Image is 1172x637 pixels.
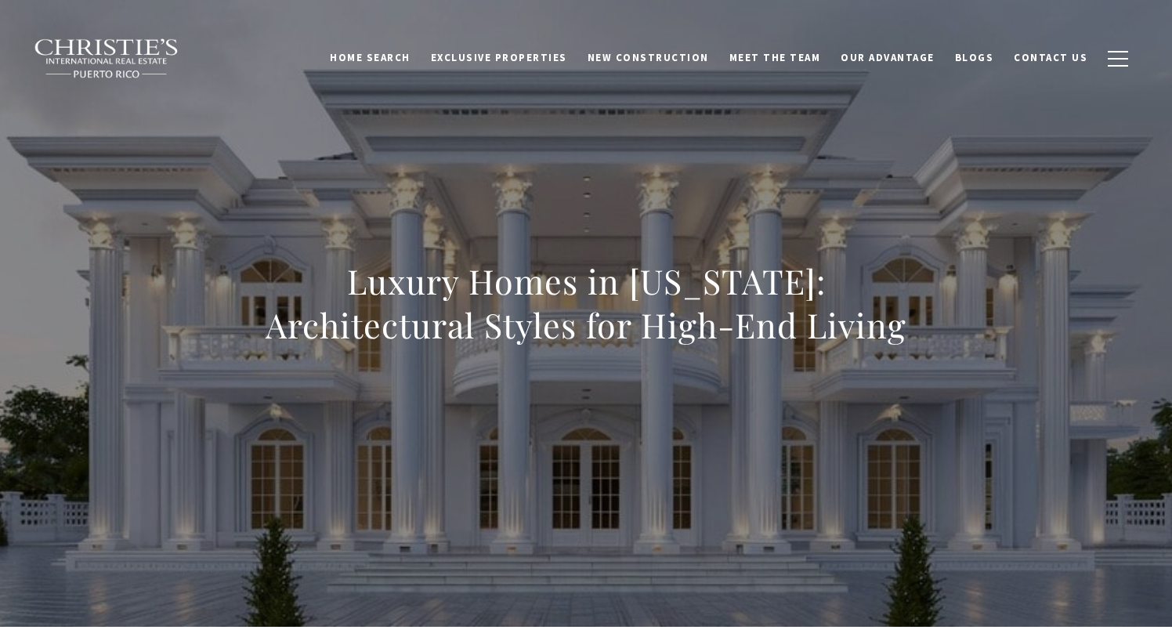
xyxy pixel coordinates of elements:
a: Home Search [320,43,421,73]
a: Meet the Team [719,43,831,73]
a: New Construction [577,43,719,73]
a: Our Advantage [830,43,945,73]
a: Exclusive Properties [421,43,577,73]
a: Blogs [945,43,1004,73]
span: Blogs [955,51,994,64]
span: Contact Us [1014,51,1087,64]
span: Exclusive Properties [431,51,567,64]
h1: Luxury Homes in [US_STATE]: Architectural Styles for High-End Living [241,259,931,347]
img: Christie's International Real Estate black text logo [34,38,179,79]
span: New Construction [588,51,709,64]
span: Our Advantage [841,51,935,64]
